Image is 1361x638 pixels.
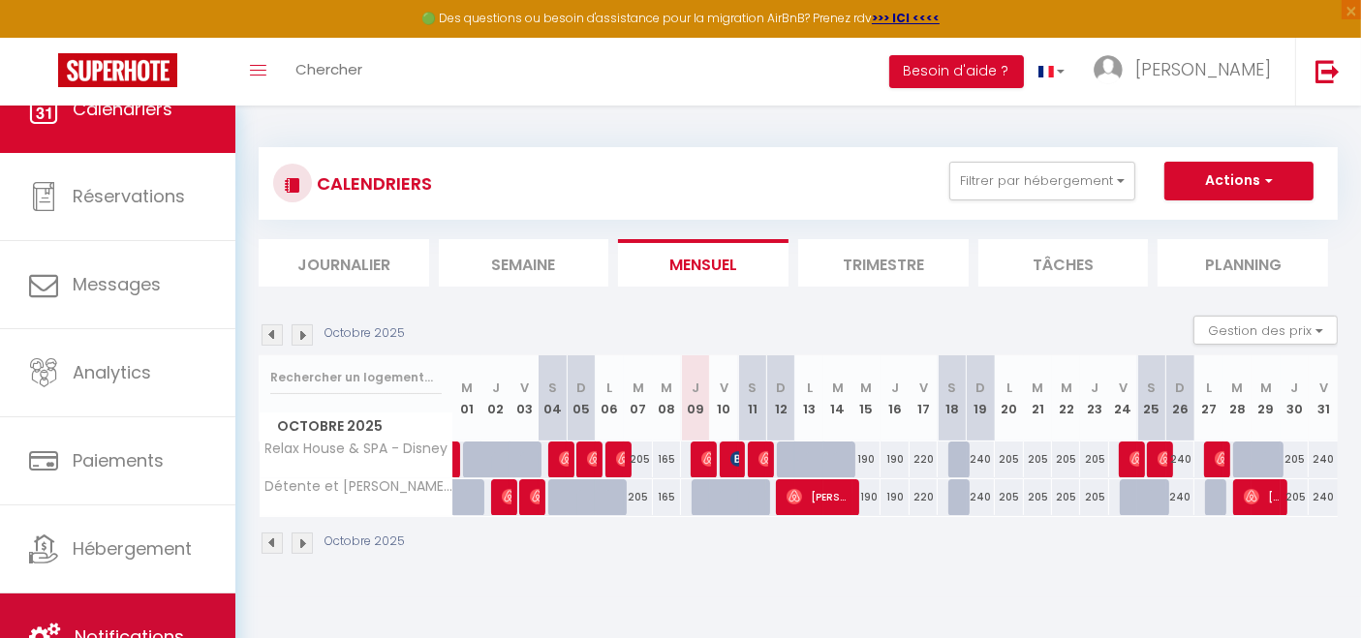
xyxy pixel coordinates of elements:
span: Chercher [295,59,362,79]
span: Détente et [PERSON_NAME] proche Disney [263,479,456,494]
abbr: D [776,379,786,397]
abbr: L [807,379,813,397]
span: [PERSON_NAME] [587,441,597,477]
th: 22 [1052,355,1080,441]
abbr: V [1119,379,1128,397]
span: Messages [73,272,161,296]
abbr: L [1206,379,1212,397]
span: Paiements [73,448,164,472]
th: 21 [1024,355,1052,441]
abbr: M [633,379,644,397]
th: 27 [1194,355,1222,441]
div: 165 [653,479,681,515]
div: 220 [910,479,938,515]
div: 190 [881,479,909,515]
h3: CALENDRIERS [312,162,432,205]
img: Super Booking [58,53,177,87]
div: 190 [881,441,909,477]
abbr: L [1006,379,1012,397]
div: 190 [852,479,881,515]
li: Planning [1158,239,1328,287]
th: 16 [881,355,909,441]
th: 08 [653,355,681,441]
th: 20 [995,355,1023,441]
span: [PERSON_NAME] [758,441,768,477]
span: Analytics [73,360,151,384]
th: 18 [938,355,966,441]
span: Réservations [73,184,185,208]
span: [PERSON_NAME] [1215,441,1224,477]
span: [PERSON_NAME] [701,441,711,477]
span: Hébergement [73,536,192,561]
input: Rechercher un logement... [270,360,442,395]
button: Gestion des prix [1193,316,1338,345]
div: 240 [1309,441,1338,477]
a: >>> ICI <<<< [872,10,940,26]
span: Relax House & SPA - Disney [263,441,449,456]
span: [PERSON_NAME] [559,441,569,477]
div: 165 [653,441,681,477]
span: [PERSON_NAME] [730,441,740,477]
li: Journalier [259,239,429,287]
th: 09 [681,355,709,441]
abbr: V [720,379,728,397]
th: 28 [1223,355,1252,441]
div: 240 [967,441,995,477]
div: 205 [624,479,652,515]
th: 11 [738,355,766,441]
th: 01 [453,355,481,441]
span: [PERSON_NAME] [1158,441,1167,477]
img: ... [1094,55,1123,84]
abbr: M [832,379,844,397]
abbr: J [1290,379,1298,397]
th: 03 [510,355,538,441]
span: [PERSON_NAME] [530,478,540,515]
div: 220 [910,441,938,477]
div: 240 [1309,479,1338,515]
div: 240 [967,479,995,515]
div: 205 [1281,441,1309,477]
th: 06 [596,355,624,441]
li: Semaine [439,239,609,287]
li: Tâches [978,239,1149,287]
abbr: M [661,379,672,397]
th: 31 [1309,355,1338,441]
div: 205 [624,441,652,477]
li: Trimestre [798,239,969,287]
a: [PERSON_NAME] [453,441,463,478]
button: Filtrer par hébergement [949,162,1135,200]
th: 14 [823,355,851,441]
th: 26 [1166,355,1194,441]
th: 25 [1137,355,1165,441]
div: 205 [1080,441,1108,477]
th: 04 [539,355,567,441]
abbr: S [548,379,557,397]
div: 240 [1166,479,1194,515]
abbr: S [748,379,757,397]
th: 24 [1109,355,1137,441]
div: 205 [1080,479,1108,515]
div: 240 [1166,441,1194,477]
div: 205 [995,441,1023,477]
th: 23 [1080,355,1108,441]
span: Octobre 2025 [260,412,452,441]
span: [PERSON_NAME] [502,478,511,515]
th: 05 [567,355,595,441]
th: 30 [1281,355,1309,441]
abbr: J [492,379,500,397]
abbr: J [1091,379,1098,397]
abbr: V [1319,379,1328,397]
abbr: J [891,379,899,397]
abbr: M [1032,379,1043,397]
p: Octobre 2025 [325,324,405,343]
th: 15 [852,355,881,441]
p: Octobre 2025 [325,532,405,551]
abbr: M [1260,379,1272,397]
abbr: V [520,379,529,397]
abbr: M [1231,379,1243,397]
abbr: D [1176,379,1186,397]
th: 02 [481,355,510,441]
abbr: L [606,379,612,397]
a: ... [PERSON_NAME] [1079,38,1295,106]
